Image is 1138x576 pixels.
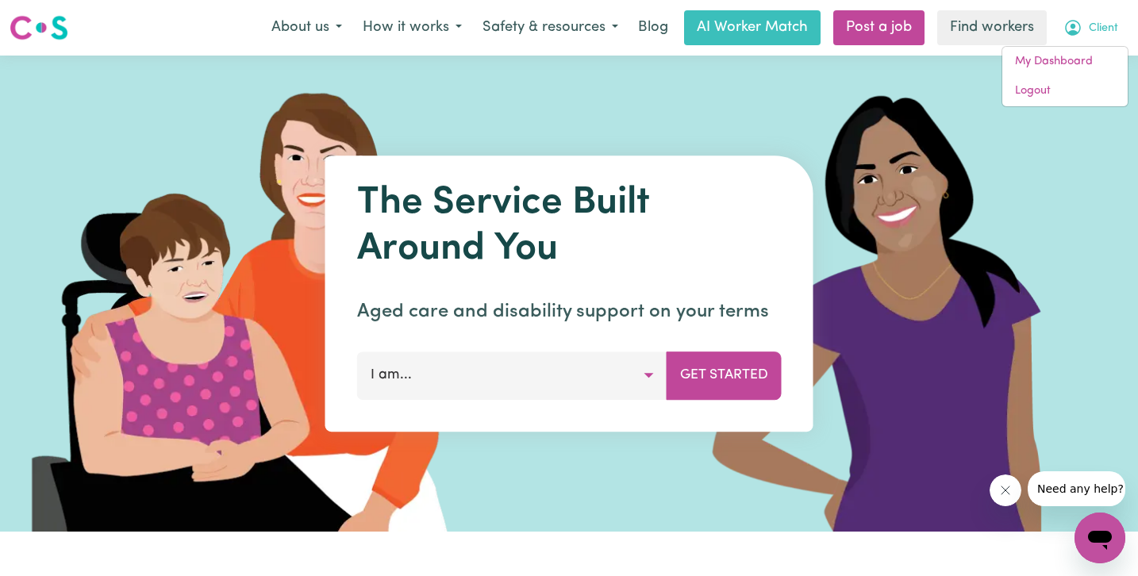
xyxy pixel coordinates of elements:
button: Get Started [667,351,782,399]
a: AI Worker Match [684,10,821,45]
img: Careseekers logo [10,13,68,42]
a: Blog [629,10,678,45]
iframe: Close message [990,474,1021,506]
button: How it works [352,11,472,44]
span: Client [1089,20,1118,37]
p: Aged care and disability support on your terms [357,298,782,326]
a: Careseekers logo [10,10,68,46]
a: Logout [1002,76,1128,106]
button: About us [261,11,352,44]
div: My Account [1002,46,1128,107]
button: Safety & resources [472,11,629,44]
a: Find workers [937,10,1047,45]
a: My Dashboard [1002,47,1128,77]
h1: The Service Built Around You [357,181,782,272]
iframe: Message from company [1028,471,1125,506]
button: My Account [1053,11,1128,44]
a: Post a job [833,10,925,45]
button: I am... [357,351,667,399]
iframe: Button to launch messaging window [1075,513,1125,563]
